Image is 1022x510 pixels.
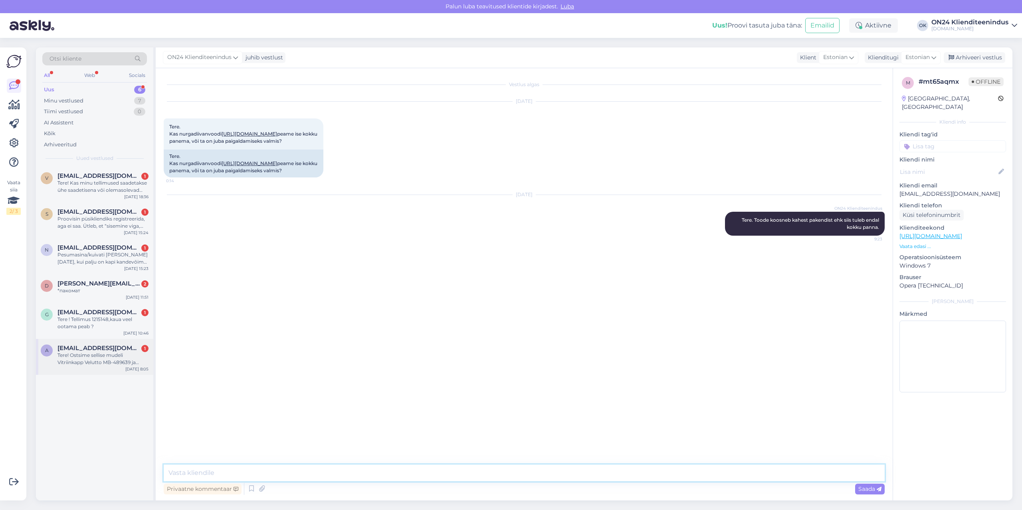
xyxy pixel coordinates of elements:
p: Klienditeekond [899,224,1006,232]
div: [GEOGRAPHIC_DATA], [GEOGRAPHIC_DATA] [902,95,998,111]
span: ON24 Klienditeenindus [167,53,232,62]
div: 1 [141,244,149,252]
p: Operatsioonisüsteem [899,253,1006,262]
span: Uued vestlused [76,155,113,162]
div: [DATE] 8:05 [125,366,149,372]
div: ON24 Klienditeenindus [931,19,1008,26]
img: Askly Logo [6,54,22,69]
div: 7 [134,97,145,105]
p: Märkmed [899,310,1006,318]
button: Emailid [805,18,840,33]
span: Tere. Toode koosneb kahest pakendist ehk siis tuleb endal kokku panna. [742,217,880,230]
a: [URL][DOMAIN_NAME] [222,131,277,137]
div: OK [917,20,928,31]
span: Offline [969,77,1004,86]
p: Vaata edasi ... [899,243,1006,250]
div: juhib vestlust [242,53,283,62]
div: Pesumasina/kuivati [PERSON_NAME][DATE], kui palju on kapi kandevõime kilogrammides [57,251,149,266]
span: Gertug34@gmail.com [57,309,141,316]
span: 0:14 [166,178,196,184]
div: Kliendi info [899,118,1006,126]
div: [DATE] 15:23 [124,266,149,272]
span: Vilba.kadri@gmail.com [57,172,141,179]
div: 0 [134,108,145,116]
span: nele.mandla@gmail.com [57,244,141,251]
div: Tere ! Tellimus 1215148,kaua veel ootama peab ? [57,316,149,330]
div: Tere! Kas minu tellimused saadetakse ühe saadetisena või olemasolevad esemed saadetakse ikka varem? [57,179,149,194]
div: 2 [141,280,149,287]
div: 1 [141,345,149,352]
span: Saada [858,485,881,492]
span: Tere. Kas nurgadiivanvoodi peame ise kokku panema, või ta on juba paigaldamiseks valmis? [169,124,319,144]
div: *пакомат [57,287,149,294]
p: Opera [TECHNICAL_ID] [899,282,1006,290]
span: Estonian [905,53,930,62]
div: [DATE] [164,191,885,198]
div: # mt65aqmx [919,77,969,87]
div: All [42,70,51,81]
div: Klient [797,53,816,62]
div: Minu vestlused [44,97,83,105]
div: Arhiveeri vestlus [944,52,1005,63]
div: AI Assistent [44,119,73,127]
div: [DATE] 10:46 [123,330,149,336]
div: Tere! Ostsime sellise mudeli Vitriinkapp Velutto MB-489639 ja kahjuks vitriiniklaas läks katki. K... [57,352,149,366]
div: 1 [141,173,149,180]
span: G [45,311,49,317]
span: a [45,347,49,353]
div: 6 [134,86,145,94]
span: sirlejaanus@gmail.com [57,208,141,215]
div: Tere. Kas nurgadiivanvoodi peame ise kokku panema, või ta on juba paigaldamiseks valmis? [164,150,323,177]
input: Lisa nimi [900,167,997,176]
div: Klienditugi [865,53,899,62]
p: Kliendi email [899,181,1006,190]
p: Kliendi nimi [899,156,1006,164]
div: Arhiveeritud [44,141,77,149]
div: Web [83,70,97,81]
a: [URL][DOMAIN_NAME] [222,160,277,166]
div: Aktiivne [849,18,898,33]
span: n [45,247,49,253]
div: 1 [141,209,149,216]
div: Kõik [44,130,55,138]
a: [URL][DOMAIN_NAME] [899,232,962,240]
div: [DATE] 11:51 [126,294,149,300]
p: Kliendi telefon [899,201,1006,210]
span: Otsi kliente [50,55,81,63]
p: Brauser [899,273,1006,282]
span: D [45,283,49,289]
div: Vaata siia [6,179,21,215]
div: Uus [44,86,54,94]
a: ON24 Klienditeenindus[DOMAIN_NAME] [931,19,1017,32]
div: Socials [127,70,147,81]
div: [DATE] [164,98,885,105]
span: 9:23 [852,236,882,242]
span: Diana.jegorova9@gmail.com [57,280,141,287]
span: V [45,175,48,181]
span: Estonian [823,53,848,62]
div: Vestlus algas [164,81,885,88]
div: [DOMAIN_NAME] [931,26,1008,32]
div: Proovisin püsikliendiks registreerida, aga ei saa. Ütleb, et “sisemine viga, teavitage klienditee... [57,215,149,230]
span: Luba [558,3,576,10]
p: [EMAIL_ADDRESS][DOMAIN_NAME] [899,190,1006,198]
div: Proovi tasuta juba täna: [712,21,802,30]
div: 1 [141,309,149,316]
input: Lisa tag [899,140,1006,152]
div: Küsi telefoninumbrit [899,210,964,221]
div: Privaatne kommentaar [164,484,242,494]
span: m [906,80,910,86]
div: [DATE] 18:36 [124,194,149,200]
div: 2 / 3 [6,208,21,215]
p: Kliendi tag'id [899,130,1006,139]
div: [DATE] 15:24 [124,230,149,236]
b: Uus! [712,22,727,29]
span: s [46,211,48,217]
p: Windows 7 [899,262,1006,270]
span: a.ziedjalis@gmail.com [57,345,141,352]
div: [PERSON_NAME] [899,298,1006,305]
span: ON24 Klienditeenindus [834,205,882,211]
div: Tiimi vestlused [44,108,83,116]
